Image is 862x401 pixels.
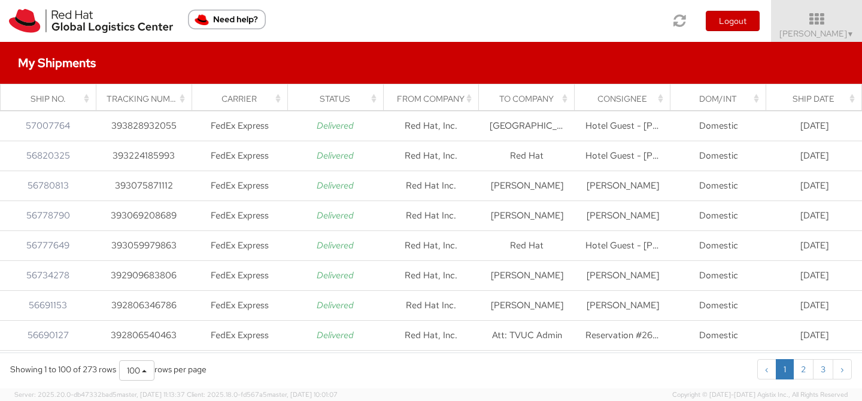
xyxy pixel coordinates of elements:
div: To Company [490,93,570,105]
a: to page 1 [776,359,794,379]
td: Domestic [670,321,766,351]
a: 56778790 [26,209,70,221]
a: to page 2 [793,359,814,379]
h4: My Shipments [18,56,96,69]
td: Red Hat Inc. [383,291,479,321]
span: 100 [127,365,140,376]
td: Hotel Guest - [PERSON_NAME] [575,141,670,171]
div: rows per page [119,360,207,381]
td: Domestic [670,171,766,201]
td: Red Hat, Inc. [383,111,479,141]
td: Att: TVUC Admin [479,321,575,351]
td: [DATE] [766,231,862,261]
td: Hotel Guest - [PERSON_NAME] [575,231,670,261]
i: Delivered [317,150,354,162]
button: 100 [119,360,154,381]
td: Red Hat [479,231,575,261]
img: rh-logistics-00dfa346123c4ec078e1.svg [9,9,173,33]
td: Domestic [670,201,766,231]
td: Reservation #266010 [575,321,670,351]
td: FedEx Express [192,141,287,171]
td: Red Hat Inc. [383,171,479,201]
a: next page [833,359,852,379]
span: master, [DATE] 10:01:07 [267,390,338,399]
td: Hotel Guest - [PERSON_NAME] [575,111,670,141]
td: [DATE] [766,321,862,351]
td: Domestic [670,231,766,261]
td: 393059979863 [96,231,192,261]
td: 393224185993 [96,141,192,171]
i: Delivered [317,209,354,221]
td: [DATE] [766,111,862,141]
td: 393828932055 [96,111,192,141]
span: ▼ [847,29,854,39]
a: previous page [757,359,776,379]
td: Attn: [PERSON_NAME] [575,351,670,381]
td: Domestic [670,351,766,381]
td: Domestic [670,141,766,171]
i: Delivered [317,120,354,132]
td: Red Hat Inc. [383,201,479,231]
div: Ship Date [777,93,858,105]
td: Domestic [670,291,766,321]
td: [PERSON_NAME] [479,171,575,201]
div: From Company [394,93,475,105]
td: Red Hat, Inc. [383,261,479,291]
td: [PERSON_NAME] [479,291,575,321]
a: 57007764 [26,120,70,132]
td: [DATE] [766,261,862,291]
td: FedEx Express [192,291,287,321]
td: Domestic [670,111,766,141]
td: FedEx Express [192,261,287,291]
td: [PERSON_NAME] [575,261,670,291]
td: [DATE] [766,291,862,321]
span: master, [DATE] 11:13:37 [117,390,185,399]
span: [PERSON_NAME] [779,28,854,39]
td: 392806540463 [96,321,192,351]
td: Red Hat, Inc. [383,231,479,261]
span: Showing 1 to 100 of 273 rows [10,364,116,375]
td: FedEx Express [192,111,287,141]
div: Status [298,93,379,105]
td: [PERSON_NAME] [575,201,670,231]
td: FedEx Express [192,351,287,381]
td: [DATE] [766,351,862,381]
td: 392909683806 [96,261,192,291]
span: Copyright © [DATE]-[DATE] Agistix Inc., All Rights Reserved [672,390,848,400]
td: Red Hat [479,141,575,171]
i: Delivered [317,239,354,251]
td: FedEx Express [192,231,287,261]
span: Client: 2025.18.0-fd567a5 [187,390,338,399]
td: 392806043344 [96,351,192,381]
a: 56780813 [28,180,69,192]
i: Delivered [317,329,354,341]
td: [PERSON_NAME] [479,261,575,291]
td: 393075871112 [96,171,192,201]
td: [DATE] [766,201,862,231]
a: 56734278 [26,269,69,281]
a: to page 3 [813,359,833,379]
div: Consignee [585,93,666,105]
td: FedEx Express [192,171,287,201]
div: Ship No. [11,93,92,105]
div: Carrier [202,93,283,105]
td: FedEx Express [192,321,287,351]
button: Need help? [188,10,266,29]
button: Logout [706,11,760,31]
span: Server: 2025.20.0-db47332bad5 [14,390,185,399]
a: 56820325 [26,150,70,162]
a: 56690127 [28,329,69,341]
td: [PERSON_NAME] [479,201,575,231]
td: Red Hat, Inc. [383,141,479,171]
i: Delivered [317,269,354,281]
i: Delivered [317,299,354,311]
td: [PERSON_NAME] [575,291,670,321]
td: [DATE] [766,171,862,201]
td: Red Hat, Inc. [383,321,479,351]
td: 393069208689 [96,201,192,231]
td: 392806346786 [96,291,192,321]
td: [DATE] [766,141,862,171]
td: Domestic [670,261,766,291]
a: 56691153 [29,299,67,311]
td: [GEOGRAPHIC_DATA] [479,111,575,141]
